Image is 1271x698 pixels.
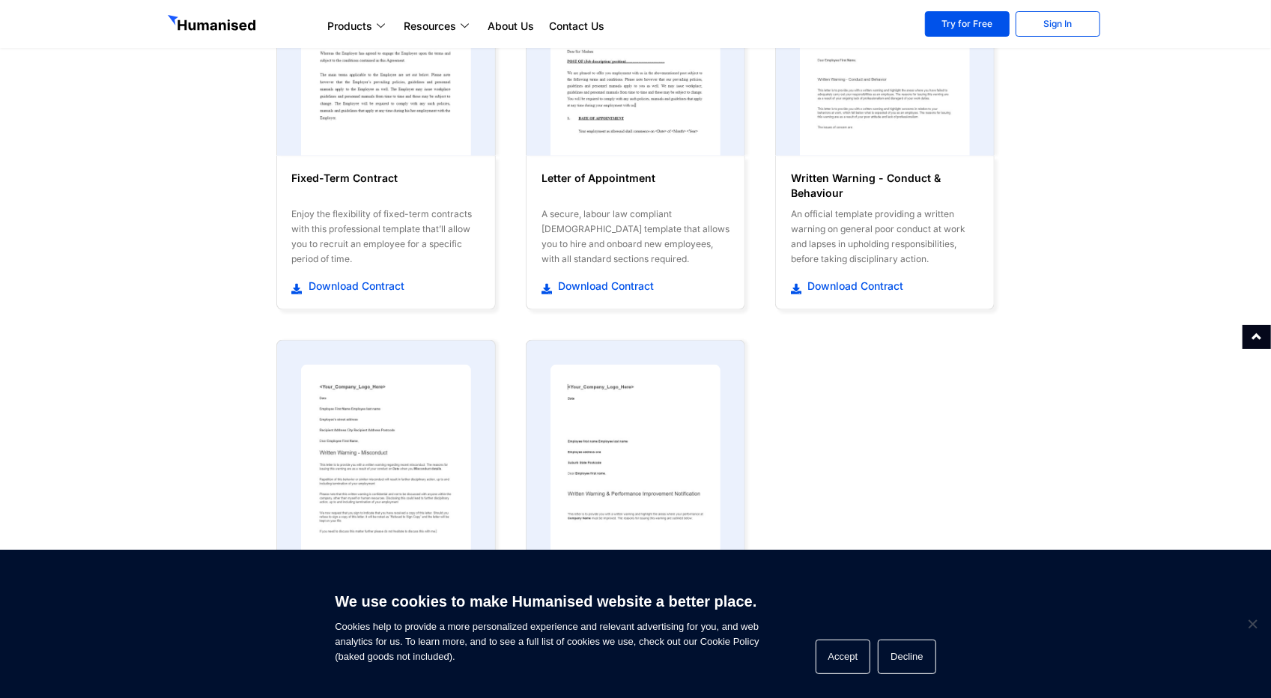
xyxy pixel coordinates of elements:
img: GetHumanised Logo [168,15,259,34]
h6: Letter of Appointment [542,171,729,201]
div: A secure, labour law compliant [DEMOGRAPHIC_DATA] template that allows you to hire and onboard ne... [542,207,729,267]
span: Decline [1245,616,1260,631]
a: Download Contract [791,278,979,294]
h6: We use cookies to make Humanised website a better place. [335,591,759,612]
a: Download Contract [292,278,480,294]
a: Try for Free [925,11,1010,37]
div: Enjoy the flexibility of fixed-term contracts with this professional template that’ll allow you t... [292,207,480,267]
h6: Written Warning - Conduct & Behaviour [791,171,979,201]
a: Download Contract [542,278,729,294]
a: Products [320,17,396,35]
a: Contact Us [542,17,612,35]
button: Accept [816,640,871,674]
a: About Us [480,17,542,35]
h6: Fixed-Term Contract [292,171,480,201]
span: Download Contract [305,279,404,294]
span: Download Contract [554,279,654,294]
a: Sign In [1016,11,1100,37]
div: An official template providing a written warning on general poor conduct at work and lapses in up... [791,207,979,267]
span: Download Contract [804,279,904,294]
button: Decline [878,640,935,674]
span: Cookies help to provide a more personalized experience and relevant advertising for you, and web ... [335,583,759,664]
a: Resources [396,17,480,35]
